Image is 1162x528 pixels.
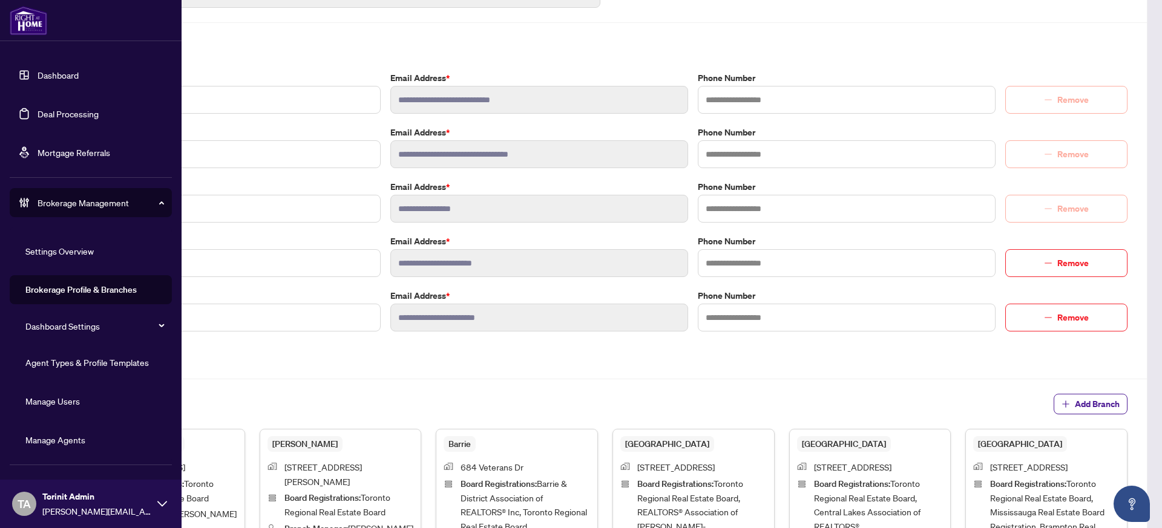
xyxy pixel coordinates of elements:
span: [GEOGRAPHIC_DATA] [620,436,714,452]
button: Open asap [1114,486,1150,522]
span: minus [1044,313,1052,322]
label: Broker of Record [83,126,381,139]
label: Email Address [390,71,688,85]
img: icon [797,479,807,489]
a: Deal Processing [38,108,99,119]
label: Email Address [390,180,688,194]
span: [STREET_ADDRESS] [814,461,891,472]
label: Additional Contact [83,235,381,248]
span: 684 Veterans Dr [461,461,524,472]
span: [STREET_ADDRESS] [990,461,1068,472]
span: [PERSON_NAME][EMAIL_ADDRESS][DOMAIN_NAME] [42,504,151,518]
img: icon [444,463,453,470]
img: icon [620,463,630,470]
span: Board Registrations : [461,478,537,489]
span: plus [1062,400,1070,408]
span: Remove [1057,308,1089,327]
label: Phone Number [698,126,996,139]
span: Add Branch [1075,394,1120,414]
span: [GEOGRAPHIC_DATA] [973,436,1067,452]
span: Board Registrations : [990,478,1066,489]
img: icon [620,479,630,489]
img: icon [268,493,277,503]
span: Remove [1057,253,1089,273]
span: [STREET_ADDRESS] [637,461,715,472]
img: logo [10,6,47,35]
button: Add Branch [1054,394,1128,414]
a: Brokerage Profile & Branches [25,284,137,295]
button: Remove [1005,195,1128,223]
label: Phone Number [698,289,996,302]
span: Board Registrations : [637,478,714,489]
label: Additional Contact [83,289,381,302]
label: Phone Number [698,235,996,248]
a: Manage Users [25,396,80,406]
label: Phone Number [698,180,996,194]
span: Barrie [444,436,476,452]
label: Phone Number [698,71,996,85]
span: [GEOGRAPHIC_DATA] [797,436,891,452]
img: icon [973,479,983,489]
img: icon [268,463,277,470]
label: Email Address [390,289,688,302]
a: Settings Overview [25,246,94,256]
span: Board Registrations : [284,492,361,503]
img: icon [973,463,983,470]
button: Remove [1005,249,1128,277]
img: icon [797,463,807,470]
label: Email Address [390,235,688,248]
span: TA [18,495,31,512]
label: Primary Contact [83,71,381,85]
span: [PERSON_NAME] [268,436,343,452]
button: Remove [1005,86,1128,114]
span: Torinit Admin [42,490,151,503]
h2: Contacts [83,37,1128,57]
a: Dashboard Settings [25,321,100,331]
span: Toronto Regional Real Estate Board [284,492,390,517]
a: Mortgage Referrals [38,147,110,158]
a: Manage Agents [25,434,85,445]
button: Remove [1005,140,1128,168]
span: minus [1044,259,1052,267]
a: Agent Types & Profile Templates [25,357,149,368]
span: Brokerage Management [38,196,163,209]
span: [STREET_ADDRESS][PERSON_NAME] [284,461,362,486]
label: Email Address [390,126,688,139]
a: Dashboard [38,70,79,80]
button: Remove [1005,304,1128,331]
label: Additional Contact [83,180,381,194]
img: icon [444,479,453,489]
span: Board Registrations : [814,478,890,489]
